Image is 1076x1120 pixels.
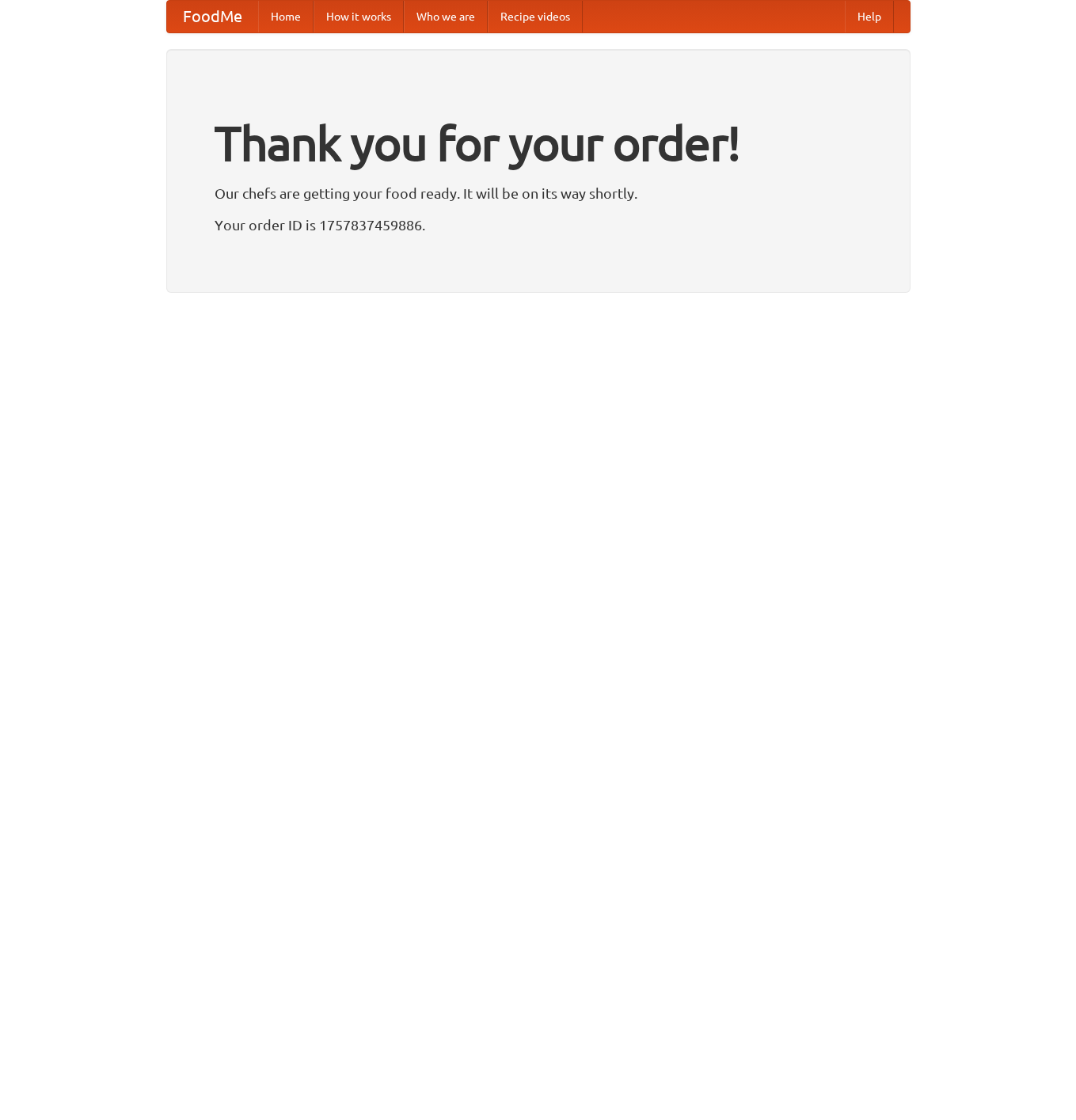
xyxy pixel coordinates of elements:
a: Home [258,1,314,32]
a: How it works [314,1,404,32]
a: Recipe videos [488,1,583,32]
p: Your order ID is 1757837459886. [215,213,862,237]
p: Our chefs are getting your food ready. It will be on its way shortly. [215,181,862,205]
a: FoodMe [167,1,258,32]
h1: Thank you for your order! [215,105,862,181]
a: Help [845,1,894,32]
a: Who we are [404,1,488,32]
